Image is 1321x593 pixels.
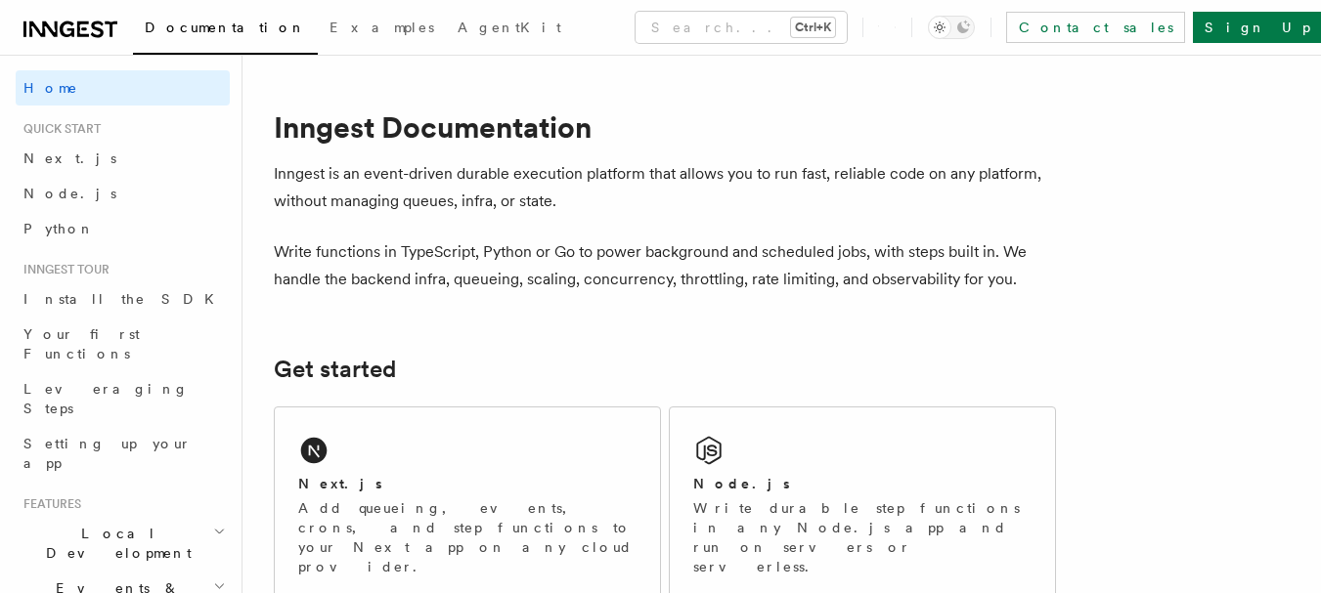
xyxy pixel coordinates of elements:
[23,291,226,307] span: Install the SDK
[16,281,230,317] a: Install the SDK
[16,176,230,211] a: Node.js
[23,186,116,201] span: Node.js
[693,474,790,493] h2: Node.js
[16,262,110,277] span: Inngest tour
[133,6,318,55] a: Documentation
[298,498,637,576] p: Add queueing, events, crons, and step functions to your Next app on any cloud provider.
[16,426,230,481] a: Setting up your app
[274,356,396,383] a: Get started
[446,6,573,53] a: AgentKit
[274,238,1056,293] p: Write functions in TypeScript, Python or Go to power background and scheduled jobs, with steps bu...
[23,436,192,471] span: Setting up your app
[16,524,213,563] span: Local Development
[23,221,95,236] span: Python
[636,12,847,43] button: Search...Ctrl+K
[16,317,230,371] a: Your first Functions
[23,326,140,361] span: Your first Functions
[458,20,561,35] span: AgentKit
[16,70,230,106] a: Home
[23,381,189,416] span: Leveraging Steps
[330,20,434,35] span: Examples
[16,516,230,571] button: Local Development
[16,371,230,426] a: Leveraging Steps
[23,150,116,166] span: Next.js
[145,20,306,35] span: Documentation
[791,18,835,37] kbd: Ctrl+K
[274,160,1056,215] p: Inngest is an event-driven durable execution platform that allows you to run fast, reliable code ...
[16,211,230,246] a: Python
[16,121,101,137] span: Quick start
[23,78,78,98] span: Home
[928,16,975,39] button: Toggle dark mode
[274,109,1056,145] h1: Inngest Documentation
[16,496,81,512] span: Features
[693,498,1032,576] p: Write durable step functions in any Node.js app and run on servers or serverless.
[318,6,446,53] a: Examples
[1006,12,1185,43] a: Contact sales
[298,474,382,493] h2: Next.js
[16,141,230,176] a: Next.js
